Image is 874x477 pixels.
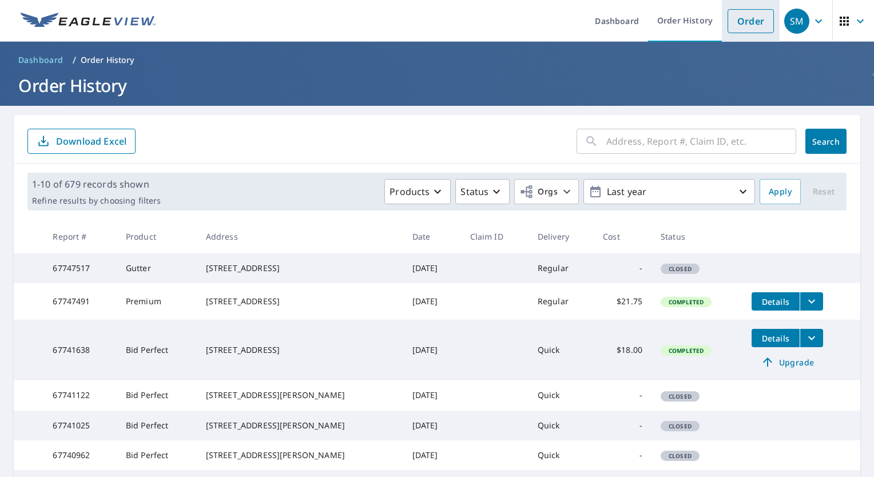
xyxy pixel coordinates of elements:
[460,185,488,198] p: Status
[455,179,510,204] button: Status
[197,220,403,253] th: Address
[760,179,801,204] button: Apply
[594,253,651,283] td: -
[529,253,594,283] td: Regular
[206,389,394,401] div: [STREET_ADDRESS][PERSON_NAME]
[758,296,793,307] span: Details
[81,54,134,66] p: Order History
[43,220,116,253] th: Report #
[514,179,579,204] button: Orgs
[594,380,651,410] td: -
[769,185,792,199] span: Apply
[43,320,116,380] td: 67741638
[752,353,823,371] a: Upgrade
[800,329,823,347] button: filesDropdownBtn-67741638
[206,420,394,431] div: [STREET_ADDRESS][PERSON_NAME]
[14,51,68,69] a: Dashboard
[815,136,837,147] span: Search
[117,253,197,283] td: Gutter
[662,265,698,273] span: Closed
[390,185,430,198] p: Products
[27,129,136,154] button: Download Excel
[43,380,116,410] td: 67741122
[32,196,161,206] p: Refine results by choosing filters
[117,220,197,253] th: Product
[519,185,558,199] span: Orgs
[206,296,394,307] div: [STREET_ADDRESS]
[529,440,594,470] td: Quick
[594,220,651,253] th: Cost
[117,440,197,470] td: Bid Perfect
[662,422,698,430] span: Closed
[602,182,736,202] p: Last year
[403,380,461,410] td: [DATE]
[583,179,755,204] button: Last year
[32,177,161,191] p: 1-10 of 679 records shown
[403,411,461,440] td: [DATE]
[403,283,461,320] td: [DATE]
[403,440,461,470] td: [DATE]
[117,283,197,320] td: Premium
[403,253,461,283] td: [DATE]
[206,263,394,274] div: [STREET_ADDRESS]
[529,220,594,253] th: Delivery
[14,74,860,97] h1: Order History
[594,320,651,380] td: $18.00
[384,179,451,204] button: Products
[206,450,394,461] div: [STREET_ADDRESS][PERSON_NAME]
[594,283,651,320] td: $21.75
[752,329,800,347] button: detailsBtn-67741638
[662,452,698,460] span: Closed
[206,344,394,356] div: [STREET_ADDRESS]
[43,253,116,283] td: 67747517
[606,125,796,157] input: Address, Report #, Claim ID, etc.
[529,283,594,320] td: Regular
[758,333,793,344] span: Details
[43,283,116,320] td: 67747491
[56,135,126,148] p: Download Excel
[594,411,651,440] td: -
[403,220,461,253] th: Date
[662,392,698,400] span: Closed
[43,440,116,470] td: 67740962
[651,220,742,253] th: Status
[529,411,594,440] td: Quick
[758,355,816,369] span: Upgrade
[805,129,847,154] button: Search
[14,51,860,69] nav: breadcrumb
[784,9,809,34] div: SM
[529,320,594,380] td: Quick
[594,440,651,470] td: -
[800,292,823,311] button: filesDropdownBtn-67747491
[21,13,156,30] img: EV Logo
[662,347,710,355] span: Completed
[73,53,76,67] li: /
[117,380,197,410] td: Bid Perfect
[461,220,529,253] th: Claim ID
[43,411,116,440] td: 67741025
[662,298,710,306] span: Completed
[529,380,594,410] td: Quick
[728,9,774,33] a: Order
[117,320,197,380] td: Bid Perfect
[403,320,461,380] td: [DATE]
[752,292,800,311] button: detailsBtn-67747491
[18,54,63,66] span: Dashboard
[117,411,197,440] td: Bid Perfect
